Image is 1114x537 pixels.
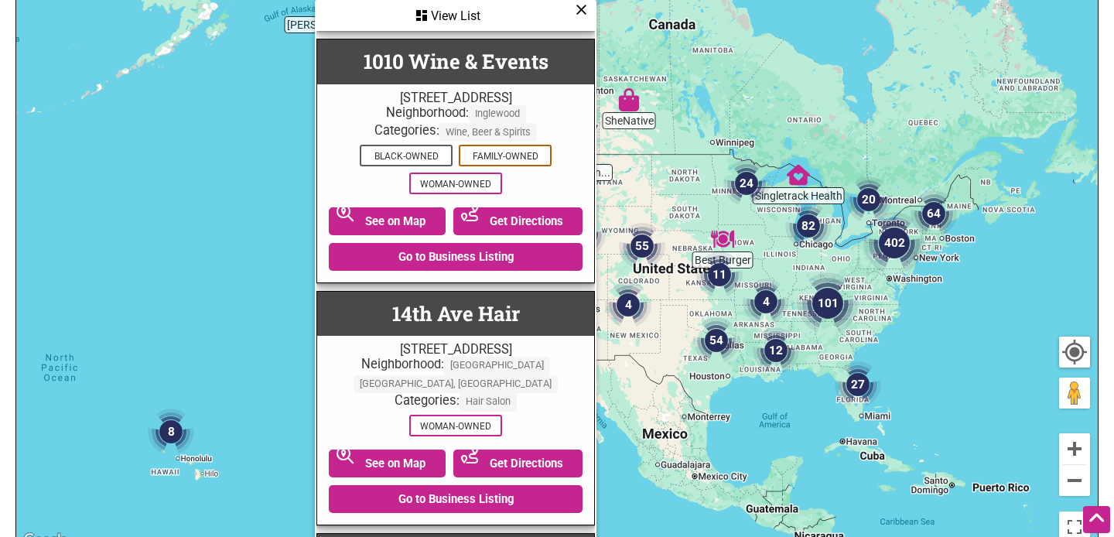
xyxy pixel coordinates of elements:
[460,393,517,411] span: Hair Salon
[911,190,957,237] div: 64
[354,375,558,393] span: [GEOGRAPHIC_DATA], [GEOGRAPHIC_DATA]
[325,357,586,393] div: Neighborhood:
[753,327,799,374] div: 12
[696,251,743,298] div: 11
[1059,337,1090,368] button: Your Location
[329,207,446,235] a: See on Map
[392,300,520,327] a: 14th Ave Hair
[329,450,446,477] a: See on Map
[469,105,526,123] span: Inglewood
[329,485,583,513] a: Go to Business Listing
[364,48,548,74] a: 1010 Wine & Events
[409,415,502,436] span: Woman-Owned
[863,212,925,274] div: 402
[1083,506,1110,533] div: Scroll Back to Top
[325,393,586,411] div: Categories:
[787,163,810,186] div: Singletrack Health
[617,88,641,111] div: SheNative
[316,2,595,31] div: View List
[693,317,740,364] div: 54
[148,409,194,455] div: 8
[444,357,550,375] span: [GEOGRAPHIC_DATA]
[325,91,586,105] div: [STREET_ADDRESS]
[360,145,453,166] span: Black-Owned
[797,272,859,334] div: 101
[619,223,665,269] div: 55
[723,160,770,207] div: 24
[459,145,552,166] span: Family-Owned
[329,243,583,271] a: Go to Business Listing
[743,279,789,325] div: 4
[846,176,892,223] div: 20
[325,342,586,357] div: [STREET_ADDRESS]
[409,173,502,194] span: Woman-Owned
[835,361,881,408] div: 27
[325,105,586,123] div: Neighborhood:
[605,282,651,328] div: 4
[1059,433,1090,464] button: Zoom in
[439,123,537,141] span: Wine, Beer & Spirits
[325,123,586,141] div: Categories:
[1059,465,1090,496] button: Zoom out
[453,207,583,235] a: Get Directions
[1059,378,1090,409] button: Drag Pegman onto the map to open Street View
[785,203,832,249] div: 82
[711,227,734,251] div: Best Burger
[453,450,583,477] a: Get Directions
